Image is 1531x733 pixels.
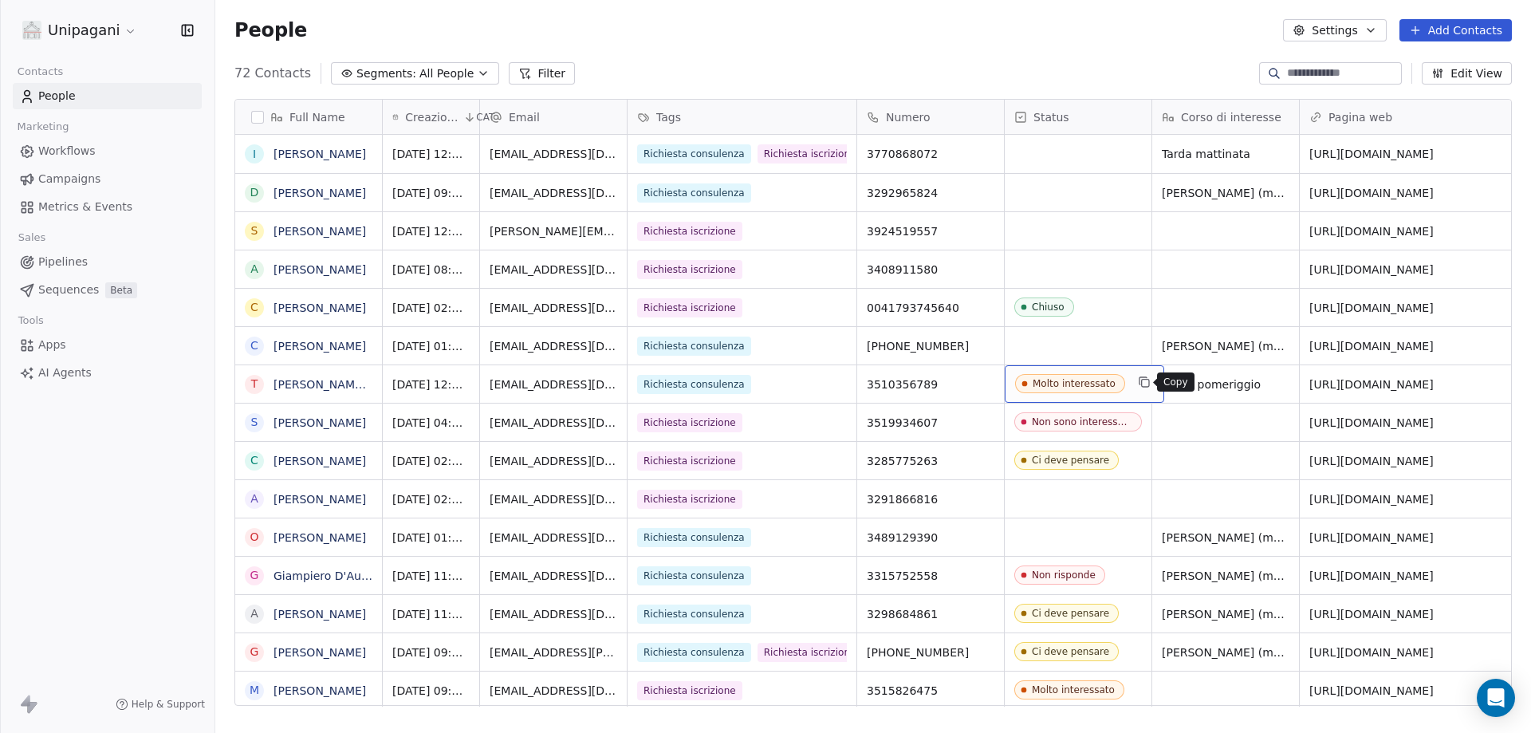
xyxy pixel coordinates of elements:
a: [URL][DOMAIN_NAME] [1309,493,1434,506]
button: Unipagani [19,17,140,44]
a: [URL][DOMAIN_NAME] [1309,148,1434,160]
span: 3408911580 [867,262,994,278]
span: 3291866816 [867,491,994,507]
span: All People [419,65,474,82]
a: AI Agents [13,360,202,386]
div: C [250,452,258,469]
a: [PERSON_NAME] [274,608,366,621]
a: [PERSON_NAME] [274,340,366,353]
span: [PERSON_NAME] (massimo 18:30) [1162,644,1289,660]
span: [DATE] 02:35 PM [392,453,470,469]
span: [DATE] 09:32 AM [392,644,470,660]
span: [DATE] 08:16 PM [392,262,470,278]
span: [DATE] 02:24 PM [392,300,470,316]
div: Numero [857,100,1004,134]
a: [URL][DOMAIN_NAME] [1309,455,1434,467]
span: Pipelines [38,254,88,270]
span: Richiesta iscrizione [637,298,742,317]
span: [EMAIL_ADDRESS][DOMAIN_NAME] [490,606,617,622]
span: Richiesta consulenza [637,528,751,547]
span: Segments: [356,65,416,82]
div: Status [1005,100,1151,134]
span: Marketing [10,115,76,139]
span: Richiesta iscrizione [637,222,742,241]
a: Pipelines [13,249,202,275]
div: Creazione contattoCAT [383,100,479,134]
a: [PERSON_NAME] [274,493,366,506]
span: Metrics & Events [38,199,132,215]
div: Non sono interessato [1032,416,1132,428]
span: Creazione contatto [405,109,460,125]
button: Filter [509,62,575,85]
span: [PHONE_NUMBER] [867,644,994,660]
span: 3770868072 [867,146,994,162]
span: Corso di interesse [1181,109,1281,125]
div: Molto interessato [1033,378,1116,389]
a: [PERSON_NAME] [274,455,366,467]
span: Full Name [289,109,345,125]
span: 3515826475 [867,683,994,699]
span: [DATE] 11:54 PM [392,606,470,622]
span: [EMAIL_ADDRESS][DOMAIN_NAME] [490,376,617,392]
span: Email [509,109,540,125]
div: Tags [628,100,856,134]
span: Richiesta consulenza [637,643,751,662]
a: Apps [13,332,202,358]
img: logo%20unipagani.png [22,21,41,40]
a: SequencesBeta [13,277,202,303]
a: [URL][DOMAIN_NAME] [1309,187,1434,199]
div: D [250,184,259,201]
div: O [250,529,258,546]
span: [DATE] 12:34 AM [392,223,470,239]
a: [URL][DOMAIN_NAME] [1309,301,1434,314]
a: Campaigns [13,166,202,192]
p: Copy [1163,376,1188,388]
span: Campaigns [38,171,100,187]
button: Add Contacts [1399,19,1512,41]
div: a [250,605,258,622]
a: [URL][DOMAIN_NAME] [1309,569,1434,582]
span: [EMAIL_ADDRESS][DOMAIN_NAME] [490,530,617,546]
span: Richiesta consulenza [637,566,751,585]
span: [DATE] 11:31 PM [392,568,470,584]
span: [EMAIL_ADDRESS][DOMAIN_NAME] [490,453,617,469]
span: [PERSON_NAME][EMAIL_ADDRESS][DOMAIN_NAME] [490,223,617,239]
span: 0041793745640 [867,300,994,316]
span: Unipagani [48,20,120,41]
a: [URL][DOMAIN_NAME] [1309,684,1434,697]
span: [EMAIL_ADDRESS][DOMAIN_NAME] [490,491,617,507]
span: People [38,88,76,104]
a: [PERSON_NAME] [274,148,366,160]
span: Richiesta consulenza [637,144,751,164]
div: Ci deve pensare [1032,646,1109,657]
span: 3315752558 [867,568,994,584]
span: Help & Support [132,698,205,711]
span: Sequences [38,282,99,298]
span: Richiesta iscrizione [758,144,863,164]
span: [EMAIL_ADDRESS][PERSON_NAME][DOMAIN_NAME] [490,644,617,660]
a: [PERSON_NAME] [274,187,366,199]
a: [PERSON_NAME] [274,263,366,276]
span: [DATE] 09:53 PM [392,683,470,699]
span: [PERSON_NAME] (massimo 18:30) [1162,568,1289,584]
div: Email [480,100,627,134]
a: People [13,83,202,109]
span: 3489129390 [867,530,994,546]
span: [DATE] 01:14 PM [392,338,470,354]
a: [PERSON_NAME] [274,684,366,697]
span: [PERSON_NAME] (massimo 18:30) [1162,530,1289,546]
span: [EMAIL_ADDRESS][DOMAIN_NAME] [490,568,617,584]
button: Edit View [1422,62,1512,85]
span: Richiesta iscrizione [637,451,742,471]
div: G [250,644,259,660]
a: [URL][DOMAIN_NAME] [1309,263,1434,276]
a: [URL][DOMAIN_NAME] [1309,531,1434,544]
div: C [250,299,258,316]
a: Metrics & Events [13,194,202,220]
div: Ci deve pensare [1032,608,1109,619]
div: Chiuso [1032,301,1065,313]
a: [PERSON_NAME] [274,646,366,659]
span: 3285775263 [867,453,994,469]
span: Contacts [10,60,70,84]
div: C [250,337,258,354]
